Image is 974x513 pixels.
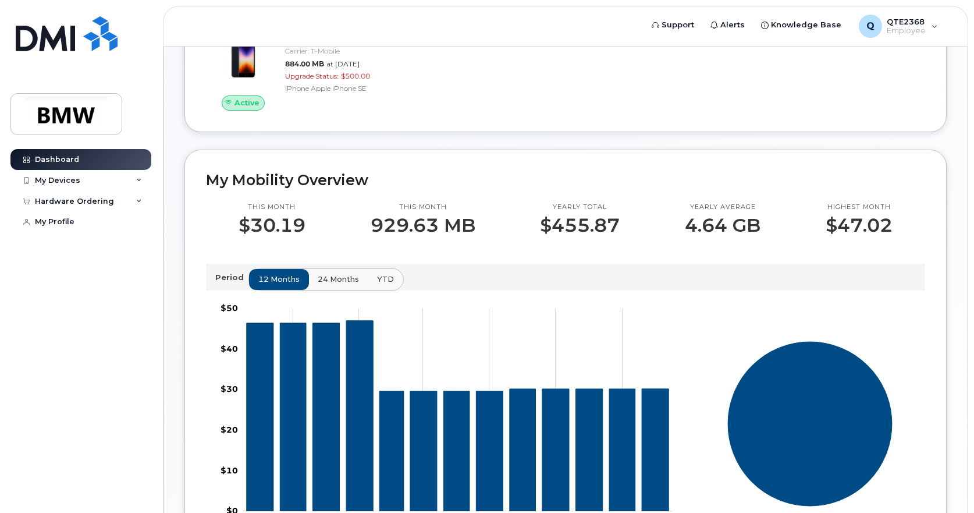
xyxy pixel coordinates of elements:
[247,321,669,511] g: 864-771-2173
[826,215,893,236] p: $47.02
[702,13,753,37] a: Alerts
[540,215,620,236] p: $455.87
[215,28,271,84] img: image20231002-3703462-10zne2t.jpeg
[826,203,893,212] p: Highest month
[221,465,238,476] tspan: $10
[866,19,875,33] span: Q
[285,46,371,56] div: Carrier: T-Mobile
[285,83,371,93] div: iPhone Apple iPhone SE
[771,19,841,31] span: Knowledge Base
[371,215,475,236] p: 929.63 MB
[644,13,702,37] a: Support
[285,59,324,68] span: 884.00 MB
[221,303,238,313] tspan: $50
[540,203,620,212] p: Yearly total
[221,344,238,354] tspan: $40
[720,19,745,31] span: Alerts
[221,384,238,394] tspan: $30
[318,274,359,285] span: 24 months
[326,59,360,68] span: at [DATE]
[685,215,760,236] p: 4.64 GB
[221,424,238,435] tspan: $20
[285,72,339,80] span: Upgrade Status:
[685,203,760,212] p: Yearly average
[662,19,694,31] span: Support
[851,15,946,38] div: QTE2368
[371,203,475,212] p: This month
[206,22,375,111] a: Active[PERSON_NAME][PHONE_NUMBER]Carrier: T-Mobile884.00 MBat [DATE]Upgrade Status:$500.00iPhone ...
[341,72,370,80] span: $500.00
[923,462,965,504] iframe: Messenger Launcher
[887,17,926,26] span: QTE2368
[239,215,305,236] p: $30.19
[239,203,305,212] p: This month
[377,274,394,285] span: YTD
[887,26,926,36] span: Employee
[206,171,925,189] h2: My Mobility Overview
[727,341,893,507] g: Series
[215,272,248,283] p: Period
[753,13,849,37] a: Knowledge Base
[234,97,260,108] span: Active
